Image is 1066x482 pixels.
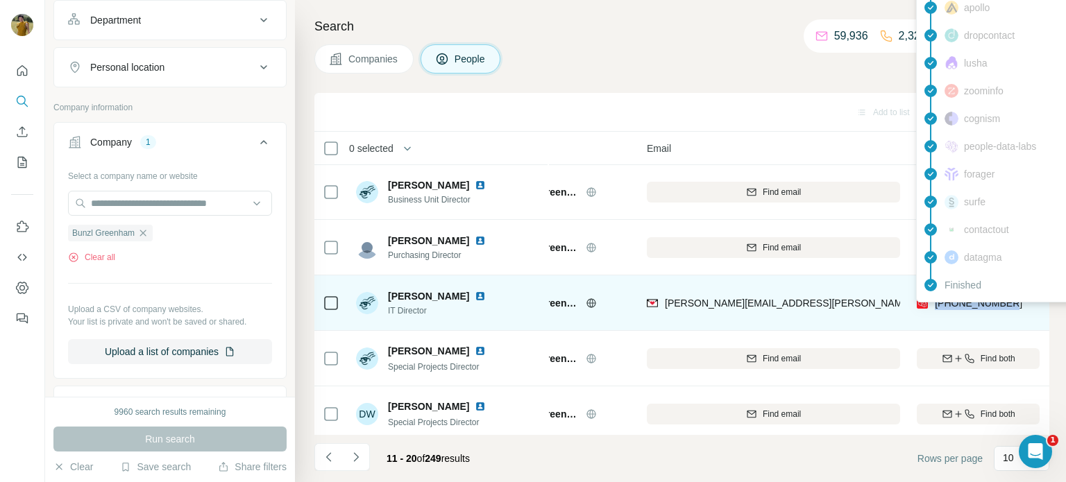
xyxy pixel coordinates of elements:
[647,237,900,258] button: Find email
[218,460,287,474] button: Share filters
[763,186,801,198] span: Find email
[899,28,948,44] p: 2,324,606
[349,141,394,155] span: 0 selected
[68,339,272,364] button: Upload a list of companies
[120,460,191,474] button: Save search
[388,362,479,372] span: Special Projects Director
[54,3,286,37] button: Department
[964,250,1001,264] span: datagma
[945,167,958,181] img: provider forager logo
[475,291,486,302] img: LinkedIn logo
[388,344,469,358] span: [PERSON_NAME]
[54,126,286,164] button: Company1
[53,460,93,474] button: Clear
[356,292,378,314] img: Avatar
[964,1,990,15] span: apollo
[314,17,1049,36] h4: Search
[964,139,1036,153] span: people-data-labs
[425,453,441,464] span: 249
[945,112,958,126] img: provider cognism logo
[917,296,928,310] img: provider prospeo logo
[945,226,958,233] img: provider contactout logo
[1047,435,1058,446] span: 1
[917,348,1040,369] button: Find both
[388,289,469,303] span: [PERSON_NAME]
[763,352,801,365] span: Find email
[387,453,470,464] span: results
[935,298,1022,309] span: [PHONE_NUMBER]
[388,178,469,192] span: [PERSON_NAME]
[964,112,1000,126] span: cognism
[945,250,958,264] img: provider datagma logo
[981,408,1015,420] span: Find both
[763,241,801,254] span: Find email
[455,52,487,66] span: People
[981,352,1015,365] span: Find both
[54,389,286,422] button: Industry
[140,136,156,148] div: 1
[1019,435,1052,468] iframe: Intercom live chat
[90,60,164,74] div: Personal location
[388,249,491,261] span: Purchasing Director
[388,193,491,206] span: Business Unit Director
[647,182,900,203] button: Find email
[475,235,486,246] img: LinkedIn logo
[945,1,958,15] img: provider apollo logo
[964,195,985,209] span: surfe
[11,58,33,83] button: Quick start
[647,141,671,155] span: Email
[964,56,987,70] span: lusha
[647,348,900,369] button: Find email
[665,298,990,309] span: [PERSON_NAME][EMAIL_ADDRESS][PERSON_NAME][DOMAIN_NAME]
[11,306,33,331] button: Feedback
[72,227,135,239] span: Bunzl Greenham
[356,236,378,259] img: Avatar
[945,56,958,70] img: provider lusha logo
[388,418,479,427] span: Special Projects Director
[964,167,995,181] span: forager
[945,278,981,292] span: Finished
[342,443,370,471] button: Navigate to next page
[387,453,417,464] span: 11 - 20
[945,195,958,209] img: provider surfe logo
[11,119,33,144] button: Enrich CSV
[964,28,1015,42] span: dropcontact
[945,84,958,98] img: provider zoominfo logo
[945,28,958,42] img: provider dropcontact logo
[1003,451,1014,465] p: 10
[417,453,425,464] span: of
[647,404,900,424] button: Find email
[68,164,272,182] div: Select a company name or website
[90,135,132,149] div: Company
[348,52,399,66] span: Companies
[945,140,958,153] img: provider people-data-labs logo
[964,223,1009,236] span: contactout
[917,451,983,465] span: Rows per page
[917,404,1040,424] button: Find both
[356,403,378,425] div: DW
[834,28,868,44] p: 59,936
[11,214,33,239] button: Use Surfe on LinkedIn
[11,275,33,300] button: Dashboard
[90,13,141,27] div: Department
[11,89,33,114] button: Search
[11,245,33,270] button: Use Surfe API
[763,408,801,420] span: Find email
[964,84,1004,98] span: zoominfo
[388,304,491,317] span: IT Director
[53,101,287,114] p: Company information
[68,251,115,264] button: Clear all
[68,316,272,328] p: Your list is private and won't be saved or shared.
[11,150,33,175] button: My lists
[356,181,378,203] img: Avatar
[11,14,33,36] img: Avatar
[115,406,226,418] div: 9960 search results remaining
[475,180,486,191] img: LinkedIn logo
[647,296,658,310] img: provider findymail logo
[388,399,469,413] span: [PERSON_NAME]
[68,303,272,316] p: Upload a CSV of company websites.
[475,401,486,412] img: LinkedIn logo
[388,234,469,248] span: [PERSON_NAME]
[475,345,486,356] img: LinkedIn logo
[54,51,286,84] button: Personal location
